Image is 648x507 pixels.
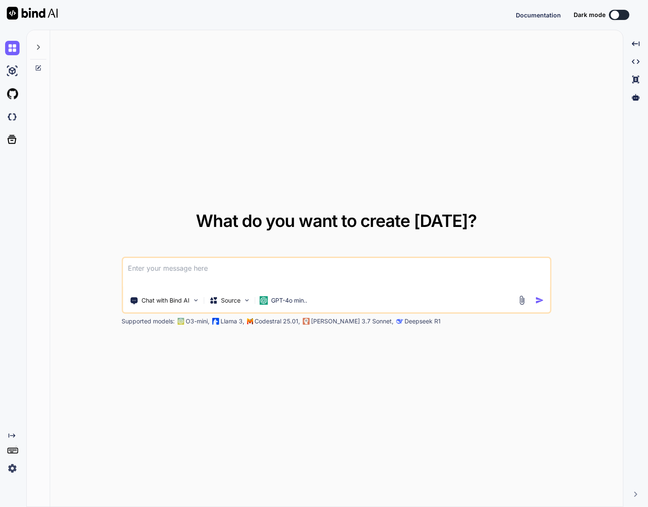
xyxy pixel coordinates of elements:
span: What do you want to create [DATE]? [196,210,477,231]
img: Pick Models [243,297,250,304]
img: claude [396,318,403,325]
img: githubLight [5,87,20,101]
span: Dark mode [574,11,606,19]
img: Pick Tools [192,297,199,304]
span: Documentation [516,11,561,19]
img: Mistral-AI [247,318,253,324]
img: Bind AI [7,7,58,20]
button: Documentation [516,11,561,20]
img: darkCloudIdeIcon [5,110,20,124]
p: Chat with Bind AI [141,296,190,305]
p: O3-mini, [186,317,209,326]
p: Source [221,296,241,305]
p: Codestral 25.01, [255,317,300,326]
img: ai-studio [5,64,20,78]
img: attachment [517,295,526,305]
p: [PERSON_NAME] 3.7 Sonnet, [311,317,393,326]
p: GPT-4o min.. [271,296,307,305]
p: Deepseek R1 [405,317,441,326]
img: GPT-4 [177,318,184,325]
p: Supported models: [122,317,175,326]
img: settings [5,461,20,476]
img: icon [535,296,544,305]
img: Llama2 [212,318,219,325]
img: chat [5,41,20,55]
img: GPT-4o mini [259,296,268,305]
img: claude [303,318,309,325]
p: Llama 3, [221,317,244,326]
